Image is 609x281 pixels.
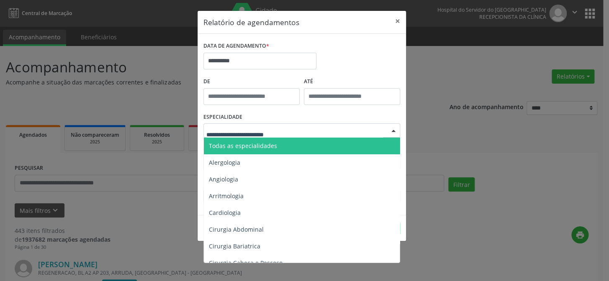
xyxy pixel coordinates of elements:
span: Todas as especialidades [209,142,277,150]
button: Close [389,11,406,31]
span: Alergologia [209,158,240,166]
label: DATA DE AGENDAMENTO [203,40,269,53]
span: Cirurgia Abdominal [209,225,264,233]
label: De [203,75,300,88]
label: ATÉ [304,75,400,88]
label: ESPECIALIDADE [203,111,242,124]
span: Arritmologia [209,192,244,200]
span: Angiologia [209,175,238,183]
span: Cirurgia Cabeça e Pescoço [209,259,283,267]
h5: Relatório de agendamentos [203,17,299,28]
span: Cardiologia [209,209,241,217]
span: Cirurgia Bariatrica [209,242,260,250]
